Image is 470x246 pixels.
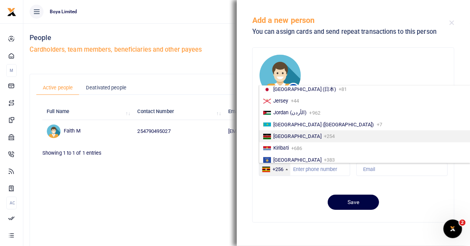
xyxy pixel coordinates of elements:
a: Deativated people [79,80,133,95]
div: Uganda: +256 [259,163,290,176]
h4: People [30,33,464,42]
h5: You can assign cards and send repeat transactions to this person [252,28,449,36]
span: Boya Limited [47,8,80,15]
li: M [6,64,17,77]
input: Enter phone number [259,163,350,176]
span: [GEOGRAPHIC_DATA] [273,157,321,163]
div: Showing 1 to 1 of 1 entries [42,145,210,157]
div: +256 [273,166,283,173]
span: +383 [324,157,335,163]
span: Jersey [273,98,288,104]
input: Email [356,163,448,176]
th: Full Name: activate to sort column ascending [42,103,133,120]
td: [EMAIL_ADDRESS][DOMAIN_NAME] [224,120,315,143]
a: Active people [36,80,79,95]
span: [GEOGRAPHIC_DATA] (日本) [273,86,336,92]
iframe: Intercom live chat [444,220,462,238]
h5: Cardholders, team members, beneficiaries and other payees [30,46,464,54]
span: Jordan (‫الأردن‬‎) [273,110,307,115]
h5: Add a new person [252,16,449,25]
span: +686 [291,145,302,151]
li: Ac [6,197,17,209]
span: [GEOGRAPHIC_DATA] ([GEOGRAPHIC_DATA]) [273,122,374,127]
td: 254790495027 [133,120,224,143]
span: +254 [324,133,335,139]
img: logo-small [7,7,16,17]
th: Contact Number: activate to sort column ascending [133,103,224,120]
span: +81 [339,86,347,92]
span: [GEOGRAPHIC_DATA] [273,133,321,139]
span: +962 [309,110,320,115]
button: Close [449,20,454,25]
span: +44 [291,98,299,104]
span: 2 [460,220,466,226]
span: +7 [377,122,382,127]
span: Kiribati [273,145,289,151]
th: Email Address: activate to sort column ascending [224,103,315,120]
button: Save [328,195,379,210]
a: logo-small logo-large logo-large [7,9,16,14]
td: Faith M [42,120,133,143]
